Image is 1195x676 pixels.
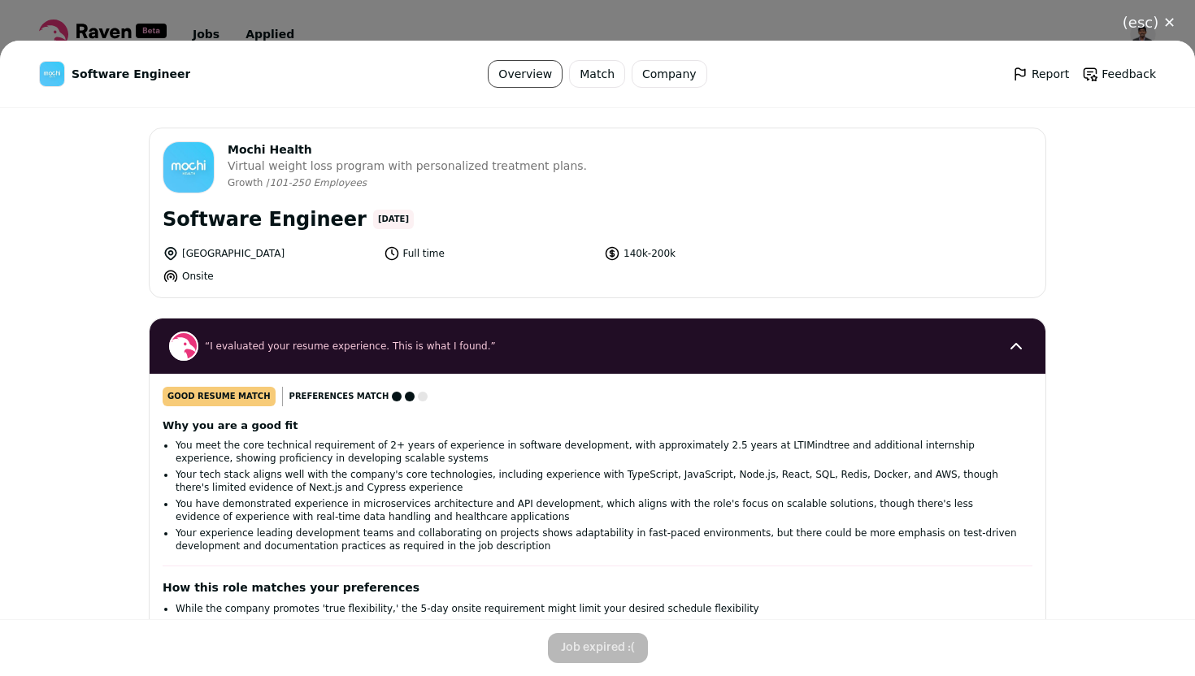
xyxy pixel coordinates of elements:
span: “I evaluated your resume experience. This is what I found.” [205,340,990,353]
li: [GEOGRAPHIC_DATA] [163,245,374,262]
span: 101-250 Employees [269,177,367,188]
a: Report [1012,66,1069,82]
li: Growth [228,177,266,189]
span: [DATE] [373,210,414,229]
li: You meet the core technical requirement of 2+ years of experience in software development, with a... [176,439,1019,465]
button: Close modal [1103,5,1195,41]
a: Company [632,60,707,88]
li: Your tech stack aligns well with the company's core technologies, including experience with TypeS... [176,468,1019,494]
li: Full time [384,245,595,262]
img: 500c0e26cc79d944e0d104ded22ce6ee60390aa6dc7fefce30730f66baf2ee9f.jpg [40,62,64,86]
li: While the company promotes 'true flexibility,' the 5-day onsite requirement might limit your desi... [176,602,1019,615]
a: Match [569,60,625,88]
span: Virtual weight loss program with personalized treatment plans. [228,158,587,174]
span: Software Engineer [72,66,190,82]
li: / [266,177,367,189]
span: Mochi Health [228,141,587,158]
li: Your experience leading development teams and collaborating on projects shows adaptability in fas... [176,526,1019,552]
li: The collaborative aspect you're seeking is strongly present, with emphasis on cross-functional te... [176,618,1019,631]
h1: Software Engineer [163,206,367,232]
a: Feedback [1082,66,1156,82]
img: 500c0e26cc79d944e0d104ded22ce6ee60390aa6dc7fefce30730f66baf2ee9f.jpg [163,142,214,193]
li: Onsite [163,268,374,284]
li: 140k-200k [604,245,815,262]
h2: Why you are a good fit [163,419,1032,432]
h2: How this role matches your preferences [163,579,1032,596]
span: Preferences match [289,388,389,405]
li: You have demonstrated experience in microservices architecture and API development, which aligns ... [176,497,1019,523]
a: Overview [488,60,563,88]
div: good resume match [163,387,276,406]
